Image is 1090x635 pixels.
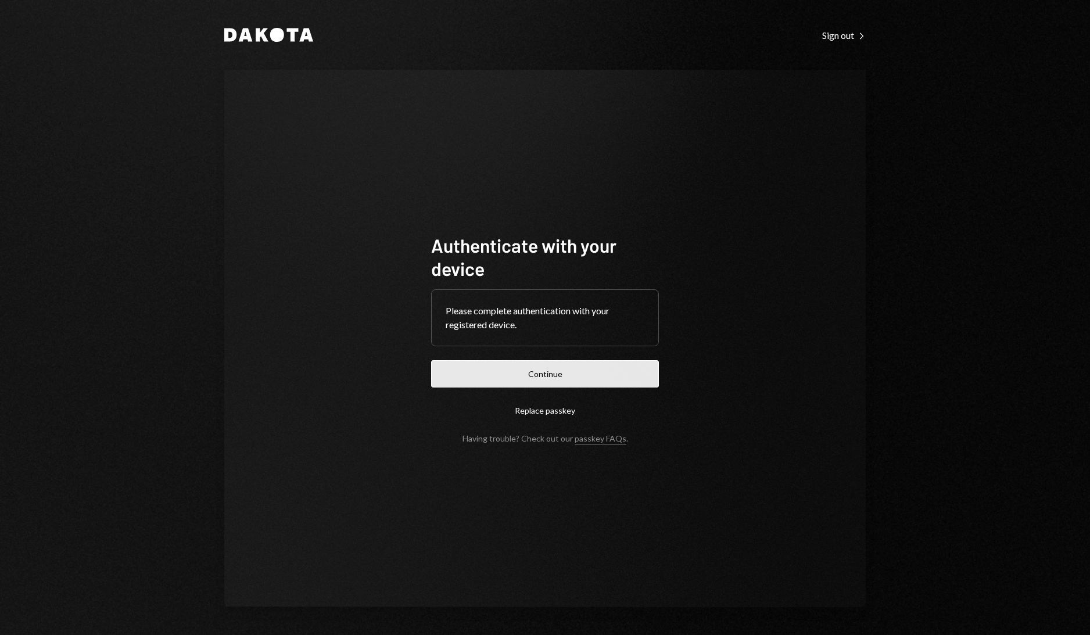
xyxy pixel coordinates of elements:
h1: Authenticate with your device [431,234,659,280]
a: Sign out [822,28,866,41]
a: passkey FAQs [575,433,626,444]
div: Sign out [822,30,866,41]
button: Replace passkey [431,397,659,424]
div: Having trouble? Check out our . [462,433,628,443]
div: Please complete authentication with your registered device. [446,304,644,332]
button: Continue [431,360,659,388]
